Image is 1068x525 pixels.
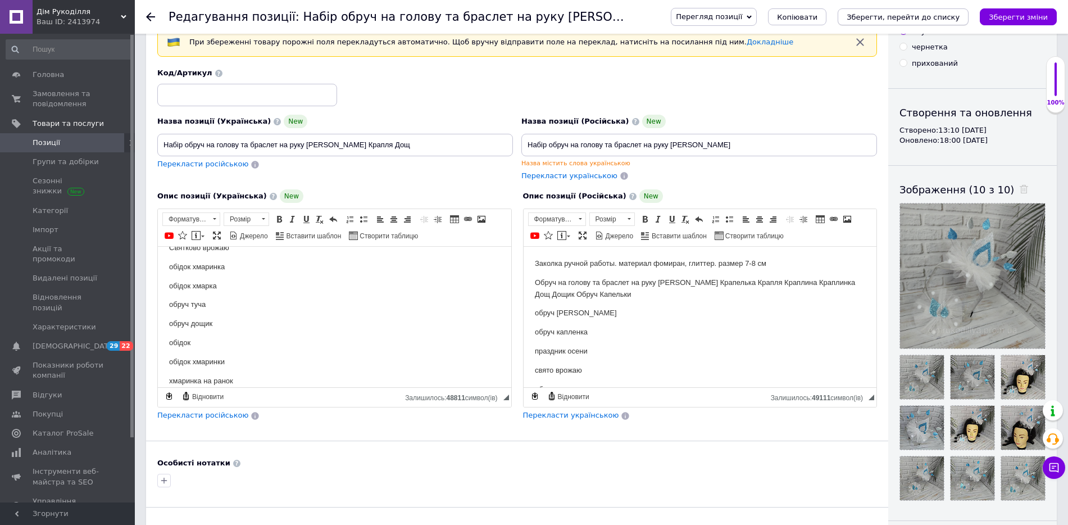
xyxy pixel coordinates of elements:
[211,229,223,242] a: Максимізувати
[710,213,722,225] a: Вставити/видалити нумерований список
[401,213,413,225] a: По правому краю
[912,42,948,52] div: чернетка
[980,8,1057,25] button: Зберегти зміни
[797,213,810,225] a: Збільшити відступ
[33,496,104,517] span: Управління сайтом
[521,159,877,168] div: Назва містить слова українською
[589,212,635,226] a: Розмір
[33,322,96,332] span: Характеристики
[347,229,420,242] a: Створити таблицю
[157,411,248,419] span: Перекласти російською
[523,411,619,419] span: Перекласти українською
[838,8,969,25] button: Зберегти, перейти до списку
[899,183,1046,197] div: Зображення (10 з 10)
[163,390,175,402] a: Зробити резервну копію зараз
[405,391,503,402] div: Кiлькiсть символiв
[33,341,116,351] span: [DEMOGRAPHIC_DATA]
[529,390,541,402] a: Зробити резервну копію зараз
[33,176,104,196] span: Сезонні знижки
[448,213,461,225] a: Таблиця
[529,229,541,242] a: Додати відео з YouTube
[556,392,589,402] span: Відновити
[446,394,465,402] span: 48811
[576,229,589,242] a: Максимізувати
[777,13,817,21] span: Копіювати
[989,13,1048,21] i: Зберегти зміни
[899,106,1046,120] div: Створення та оновлення
[357,213,370,225] a: Вставити/видалити маркований список
[190,229,206,242] a: Вставити повідомлення
[723,213,735,225] a: Вставити/видалити маркований список
[11,71,342,83] p: обруч дощик
[847,13,960,21] i: Зберегти, перейти до списку
[146,12,155,21] div: Повернутися назад
[157,192,267,200] span: Опис позиції (Українська)
[280,189,303,203] span: New
[224,212,269,226] a: Розмір
[1047,99,1065,107] div: 100%
[841,213,853,225] a: Зображення
[157,459,230,467] b: Особисті нотатки
[784,213,796,225] a: Зменшити відступ
[388,213,400,225] a: По центру
[273,213,285,225] a: Жирний (Ctrl+B)
[11,80,342,92] p: обруч капленка
[33,119,104,129] span: Товари та послуги
[523,192,626,200] span: Опис позиції (Російська)
[33,225,58,235] span: Імпорт
[912,58,958,69] div: прихований
[158,247,511,387] iframe: Редактор, 3225464E-B1BF-406B-9B82-9E14C6182F4A
[274,229,343,242] a: Вставити шаблон
[33,273,97,283] span: Видалені позиції
[157,160,248,168] span: Перекласти російською
[546,390,591,402] a: Відновити
[33,409,63,419] span: Покупці
[157,69,212,77] span: Код/Артикул
[593,229,635,242] a: Джерело
[163,229,175,242] a: Додати відео з YouTube
[33,244,104,264] span: Акції та промокоди
[33,360,104,381] span: Показники роботи компанії
[313,213,326,225] a: Видалити форматування
[190,392,224,402] span: Відновити
[11,90,342,102] p: обідок
[33,157,99,167] span: Групи та добірки
[238,232,268,241] span: Джерело
[556,229,572,242] a: Вставити повідомлення
[163,213,209,225] span: Форматування
[650,232,707,241] span: Вставити шаблон
[524,247,877,387] iframe: Редактор, EDD02322-003F-4A0F-A5A4-18DCC6314ECF
[228,229,270,242] a: Джерело
[590,213,624,225] span: Розмір
[285,232,342,241] span: Вставити шаблон
[300,213,312,225] a: Підкреслений (Ctrl+U)
[753,213,766,225] a: По центру
[287,213,299,225] a: Курсив (Ctrl+I)
[11,34,342,46] p: обідок хмарка
[1043,456,1065,479] button: Чат з покупцем
[639,189,663,203] span: New
[11,110,342,121] p: обідок хмаринки
[431,213,444,225] a: Збільшити відступ
[713,229,785,242] a: Створити таблицю
[11,99,342,111] p: праздник осени
[344,213,356,225] a: Вставити/видалити нумерований список
[176,229,189,242] a: Вставити іконку
[639,213,651,225] a: Жирний (Ctrl+B)
[189,38,793,46] span: При збереженні товару порожні поля перекладуться автоматично. Щоб вручну відправити поле на перек...
[869,395,874,400] span: Потягніть для зміни розмірів
[814,213,826,225] a: Таблиця
[528,212,586,226] a: Форматування
[642,115,666,128] span: New
[899,135,1046,146] div: Оновлено: 18:00 [DATE]
[33,292,104,313] span: Відновлення позицій
[747,38,793,46] a: Докладніше
[157,134,513,156] input: Наприклад, H&M жіноча сукня зелена 38 розмір вечірня максі з блискітками
[33,447,71,458] span: Аналітика
[639,229,708,242] a: Вставити шаблон
[33,70,64,80] span: Головна
[418,213,430,225] a: Зменшити відступ
[37,7,121,17] span: Дім Рукоділля
[180,390,225,402] a: Відновити
[767,213,779,225] a: По правому краю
